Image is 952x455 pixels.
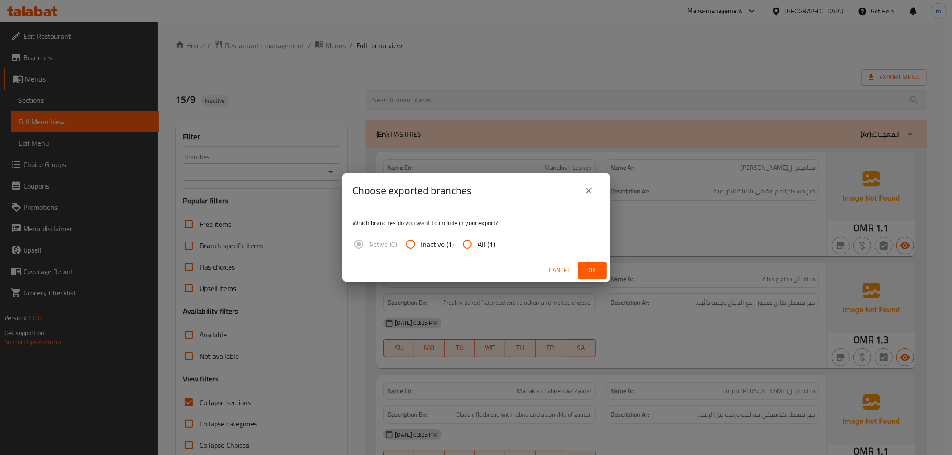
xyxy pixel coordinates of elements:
button: close [578,180,599,201]
button: Ok [578,262,607,279]
span: Inactive (1) [421,239,454,250]
span: Ok [585,265,599,276]
span: Active (0) [370,239,398,250]
p: Which branches do you want to include in your export? [353,218,599,227]
span: Cancel [549,265,571,276]
h2: Choose exported branches [353,184,472,198]
button: Cancel [546,262,574,279]
span: All (1) [478,239,495,250]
